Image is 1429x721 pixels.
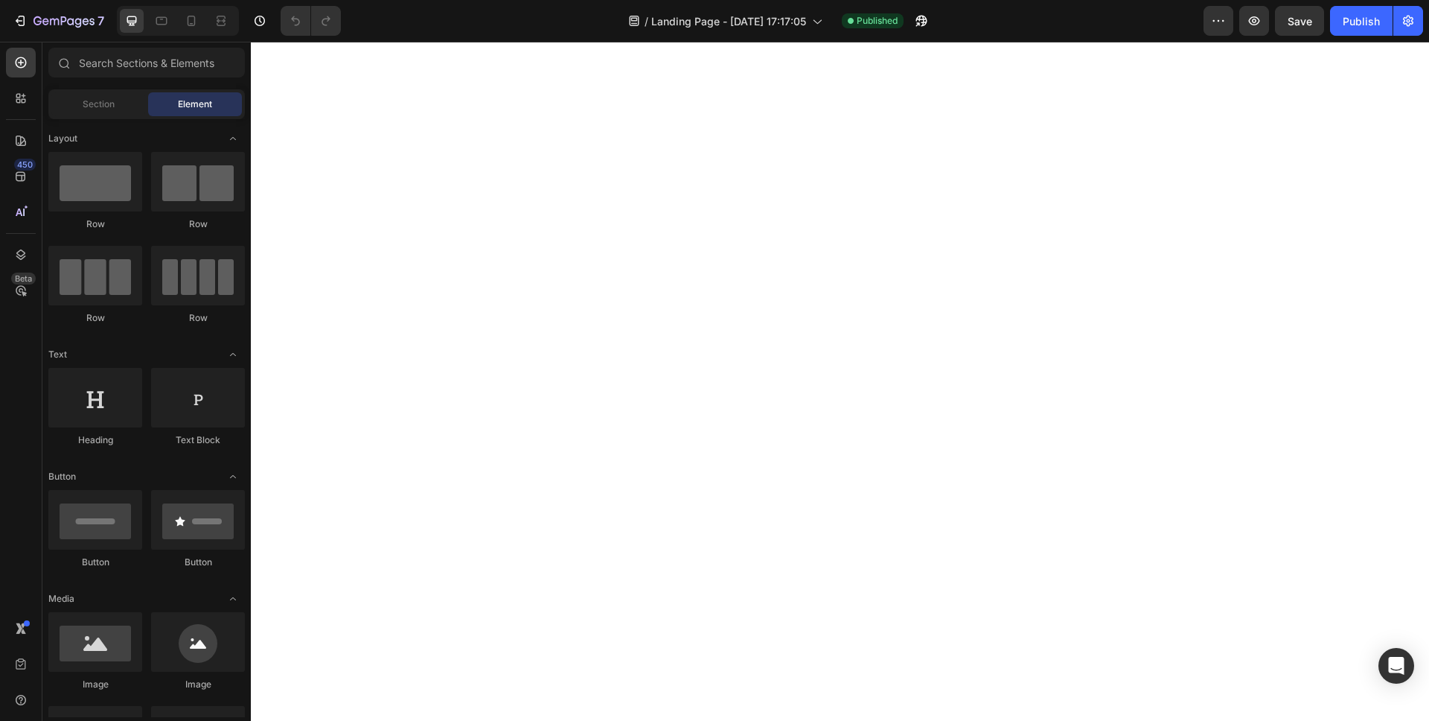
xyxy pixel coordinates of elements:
[48,433,142,447] div: Heading
[48,48,245,77] input: Search Sections & Elements
[1343,13,1380,29] div: Publish
[48,348,67,361] span: Text
[48,556,142,569] div: Button
[221,343,245,366] span: Toggle open
[48,470,76,483] span: Button
[1378,648,1414,684] div: Open Intercom Messenger
[151,433,245,447] div: Text Block
[221,587,245,611] span: Toggle open
[11,273,36,285] div: Beta
[6,6,111,36] button: 7
[651,13,806,29] span: Landing Page - [DATE] 17:17:05
[645,13,648,29] span: /
[251,42,1429,721] iframe: Design area
[14,159,36,171] div: 450
[151,217,245,231] div: Row
[97,12,104,30] p: 7
[48,217,142,231] div: Row
[221,465,245,489] span: Toggle open
[151,311,245,325] div: Row
[1288,15,1312,28] span: Save
[48,678,142,691] div: Image
[281,6,341,36] div: Undo/Redo
[83,98,115,111] span: Section
[48,132,77,145] span: Layout
[1275,6,1324,36] button: Save
[48,311,142,325] div: Row
[48,592,74,606] span: Media
[151,678,245,691] div: Image
[1330,6,1393,36] button: Publish
[221,127,245,150] span: Toggle open
[857,14,898,28] span: Published
[178,98,212,111] span: Element
[151,556,245,569] div: Button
